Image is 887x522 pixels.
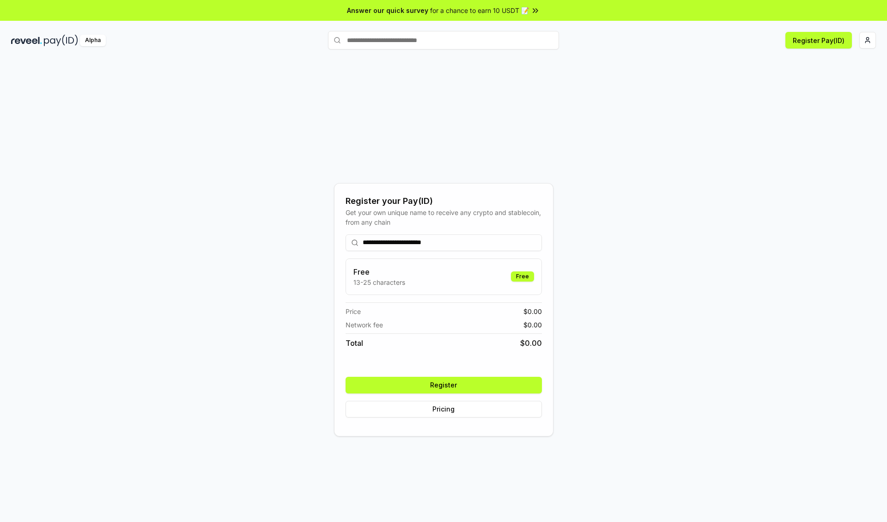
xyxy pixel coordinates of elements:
[346,338,363,349] span: Total
[346,195,542,208] div: Register your Pay(ID)
[347,6,428,15] span: Answer our quick survey
[346,320,383,330] span: Network fee
[80,35,106,46] div: Alpha
[353,266,405,277] h3: Free
[346,401,542,418] button: Pricing
[346,208,542,227] div: Get your own unique name to receive any crypto and stablecoin, from any chain
[430,6,529,15] span: for a chance to earn 10 USDT 📝
[523,320,542,330] span: $ 0.00
[511,271,534,282] div: Free
[353,277,405,287] p: 13-25 characters
[44,35,78,46] img: pay_id
[520,338,542,349] span: $ 0.00
[346,377,542,393] button: Register
[785,32,852,49] button: Register Pay(ID)
[11,35,42,46] img: reveel_dark
[523,307,542,316] span: $ 0.00
[346,307,361,316] span: Price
